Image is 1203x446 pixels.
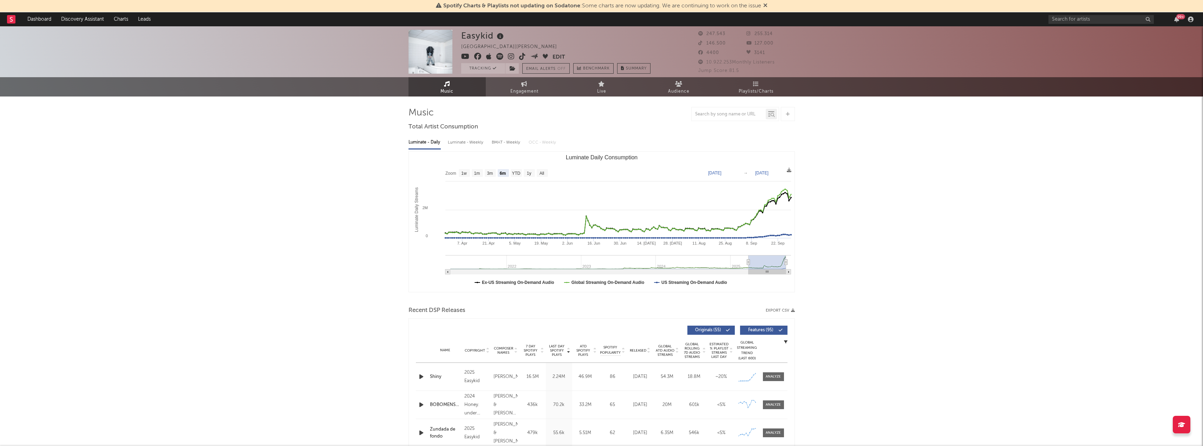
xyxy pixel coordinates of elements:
[474,171,480,176] text: 1m
[482,280,554,285] text: Ex-US Streaming On-Demand Audio
[430,426,461,440] a: Zundada de fondo
[692,112,766,117] input: Search by song name or URL
[1176,14,1185,19] div: 99 +
[521,344,540,357] span: 7 Day Spotify Plays
[692,241,705,245] text: 11. Aug
[746,241,757,245] text: 8. Sep
[745,328,777,332] span: Features ( 95 )
[422,206,427,210] text: 2M
[425,234,427,238] text: 0
[698,60,775,65] span: 10.922.253 Monthly Listeners
[493,420,518,446] div: [PERSON_NAME] & [PERSON_NAME]
[109,12,133,26] a: Charts
[628,373,652,380] div: [DATE]
[682,430,706,437] div: 546k
[663,241,682,245] text: 28. [DATE]
[740,326,787,335] button: Features(95)
[464,368,490,385] div: 2025 Easykid
[445,171,456,176] text: Zoom
[534,241,548,245] text: 19. May
[574,401,597,408] div: 33.2M
[755,171,769,175] text: [DATE]
[510,87,538,96] span: Engagement
[574,344,593,357] span: ATD Spotify Plays
[682,401,706,408] div: 601k
[698,41,726,46] span: 146.500
[521,430,544,437] div: 479k
[587,241,600,245] text: 16. Jun
[746,51,765,55] span: 3141
[655,373,679,380] div: 54.3M
[698,51,719,55] span: 4400
[487,171,493,176] text: 3m
[628,401,652,408] div: [DATE]
[482,241,495,245] text: 21. Apr
[710,373,733,380] div: ~ 20 %
[565,154,638,160] text: Luminate Daily Consumption
[718,77,795,96] a: Playlists/Charts
[655,401,679,408] div: 20M
[408,137,441,148] div: Luminate - Daily
[710,342,729,359] span: Estimated % Playlist Streams Last Day
[737,340,758,361] div: Global Streaming Trend (Last 60D)
[521,373,544,380] div: 16.5M
[430,373,461,380] a: Shiny
[746,32,773,36] span: 255.314
[409,152,795,292] svg: Luminate Daily Consumption
[719,241,732,245] text: 25. Aug
[692,328,724,332] span: Originals ( 55 )
[408,77,486,96] a: Music
[668,87,689,96] span: Audience
[628,430,652,437] div: [DATE]
[574,373,597,380] div: 46.9M
[464,425,490,441] div: 2025 Easykid
[56,12,109,26] a: Discovery Assistant
[461,63,505,74] button: Tracking
[614,241,626,245] text: 30. Jun
[574,430,597,437] div: 5.51M
[522,63,570,74] button: Email AlertsOff
[457,241,467,245] text: 7. Apr
[600,430,625,437] div: 62
[557,67,566,71] em: Off
[739,87,773,96] span: Playlists/Charts
[461,30,505,41] div: Easykid
[521,401,544,408] div: 436k
[661,280,727,285] text: US Streaming On-Demand Audio
[597,87,606,96] span: Live
[553,53,565,62] button: Edit
[133,12,156,26] a: Leads
[682,373,706,380] div: 18.8M
[583,65,610,73] span: Benchmark
[408,123,478,131] span: Total Artist Consumption
[617,63,650,74] button: Summary
[430,348,461,353] div: Name
[443,3,761,9] span: : Some charts are now updating. We are continuing to work on the issue
[430,401,461,408] a: BOBOMENSOTONTO
[687,326,735,335] button: Originals(55)
[746,41,773,46] span: 127.000
[682,342,702,359] span: Global Rolling 7D Audio Streams
[708,171,721,175] text: [DATE]
[600,401,625,408] div: 65
[655,430,679,437] div: 6.35M
[414,187,419,232] text: Luminate Daily Streams
[771,241,784,245] text: 22. Sep
[744,171,748,175] text: →
[499,171,505,176] text: 6m
[698,68,739,73] span: Jump Score: 81.5
[493,392,518,418] div: [PERSON_NAME] & [PERSON_NAME] De [PERSON_NAME]
[710,430,733,437] div: <5%
[548,401,570,408] div: 70.2k
[539,171,544,176] text: All
[548,344,566,357] span: Last Day Spotify Plays
[527,171,531,176] text: 1y
[637,241,655,245] text: 14. [DATE]
[640,77,718,96] a: Audience
[440,87,453,96] span: Music
[493,373,518,381] div: [PERSON_NAME]
[571,280,644,285] text: Global Streaming On-Demand Audio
